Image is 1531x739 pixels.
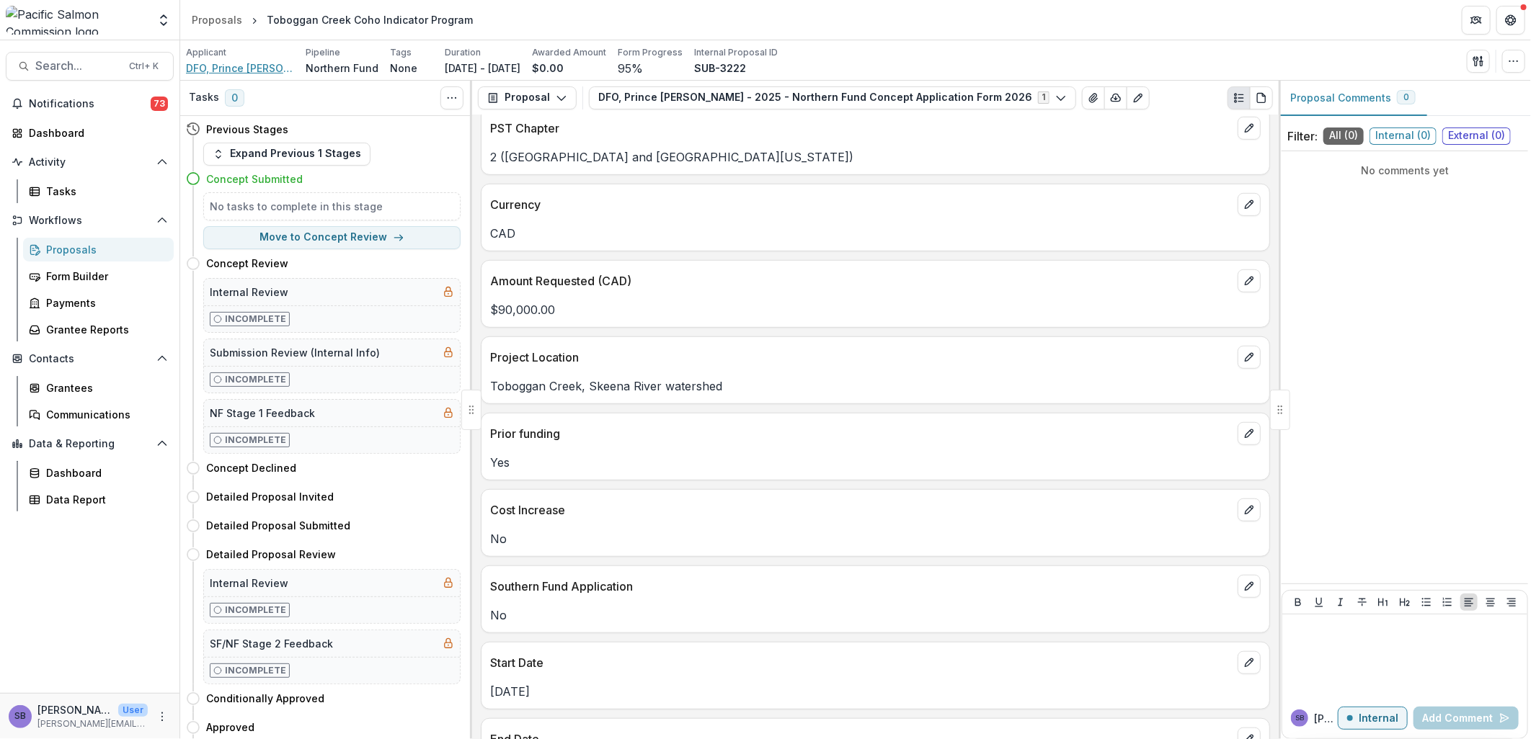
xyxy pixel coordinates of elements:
[1442,127,1511,145] span: External ( 0 )
[1482,594,1499,611] button: Align Center
[23,376,174,400] a: Grantees
[1370,127,1437,145] span: Internal ( 0 )
[225,434,286,447] p: Incomplete
[1314,711,1338,726] p: [PERSON_NAME]
[490,377,1261,395] p: Toboggan Creek, Skeena River watershed
[618,60,643,77] p: 95 %
[29,98,151,110] span: Notifications
[490,425,1232,442] p: Prior funding
[1238,651,1261,674] button: edit
[6,121,174,145] a: Dashboard
[490,148,1261,166] p: 2 ([GEOGRAPHIC_DATA] and [GEOGRAPHIC_DATA][US_STATE])
[589,86,1076,109] button: DFO, Prince [PERSON_NAME] - 2025 - Northern Fund Concept Application Form 20261
[206,489,334,504] h4: Detailed Proposal Invited
[6,151,174,174] button: Open Activity
[126,58,161,74] div: Ctrl + K
[37,717,148,730] p: [PERSON_NAME][EMAIL_ADDRESS][DOMAIN_NAME]
[46,184,162,199] div: Tasks
[206,547,336,562] h4: Detailed Proposal Review
[490,606,1261,624] p: No
[23,264,174,288] a: Form Builder
[490,301,1261,318] p: $90,000.00
[490,683,1261,700] p: [DATE]
[1287,127,1318,145] p: Filter:
[1375,594,1392,611] button: Heading 1
[1359,712,1398,725] p: Internal
[1290,594,1307,611] button: Bold
[445,61,520,76] p: [DATE] - [DATE]
[694,46,778,59] p: Internal Proposal ID
[490,272,1232,290] p: Amount Requested (CAD)
[225,89,244,107] span: 0
[618,46,683,59] p: Form Progress
[1238,422,1261,445] button: edit
[206,691,324,706] h4: Conditionally Approved
[1354,594,1371,611] button: Strike
[29,438,151,450] span: Data & Reporting
[532,46,606,59] p: Awarded Amount
[390,61,417,76] p: None
[23,318,174,341] a: Grantee Reports
[1238,575,1261,598] button: edit
[225,313,286,326] p: Incomplete
[203,226,461,249] button: Move to Concept Review
[206,256,288,271] h4: Concept Review
[154,6,174,35] button: Open entity switcher
[1082,86,1105,109] button: View Attached Files
[1295,715,1304,722] div: Sascha Bendt
[192,12,242,27] div: Proposals
[46,492,162,507] div: Data Report
[490,196,1232,213] p: Currency
[1396,594,1414,611] button: Heading 2
[6,92,174,115] button: Notifications73
[490,120,1232,137] p: PST Chapter
[6,347,174,370] button: Open Contacts
[478,86,577,109] button: Proposal
[210,636,333,651] h5: SF/NF Stage 2 Feedback
[203,143,370,166] button: Expand Previous 1 Stages
[490,454,1261,471] p: Yes
[306,46,340,59] p: Pipeline
[210,575,288,591] h5: Internal Review
[37,702,112,717] p: [PERSON_NAME]
[46,407,162,422] div: Communications
[390,46,412,59] p: Tags
[206,171,303,187] h4: Concept Submitted
[306,61,378,76] p: Northern Fund
[1414,707,1519,730] button: Add Comment
[267,12,473,27] div: Toboggan Creek Coho Indicator Program
[23,179,174,203] a: Tasks
[118,704,148,717] p: User
[1279,81,1427,116] button: Proposal Comments
[210,199,454,214] h5: No tasks to complete in this stage
[186,9,479,30] nav: breadcrumb
[210,345,380,360] h5: Submission Review (Internal Info)
[206,122,288,137] h4: Previous Stages
[532,61,564,76] p: $0.00
[1127,86,1150,109] button: Edit as form
[490,654,1232,671] p: Start Date
[1250,86,1273,109] button: PDF view
[490,501,1232,519] p: Cost Increase
[6,6,148,35] img: Pacific Salmon Commission logo
[186,9,248,30] a: Proposals
[186,46,226,59] p: Applicant
[6,209,174,232] button: Open Workflows
[1287,163,1522,178] p: No comments yet
[210,285,288,300] h5: Internal Review
[186,61,294,76] a: DFO, Prince [PERSON_NAME]
[490,225,1261,242] p: CAD
[1462,6,1491,35] button: Partners
[1238,193,1261,216] button: edit
[225,604,286,617] p: Incomplete
[1238,117,1261,140] button: edit
[29,353,151,365] span: Contacts
[694,61,746,76] p: SUB-3222
[206,460,296,475] h4: Concept Declined
[46,295,162,310] div: Payments
[1323,127,1364,145] span: All ( 0 )
[445,46,481,59] p: Duration
[490,578,1232,595] p: Southern Fund Application
[1418,594,1435,611] button: Bullet List
[1439,594,1456,611] button: Ordered List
